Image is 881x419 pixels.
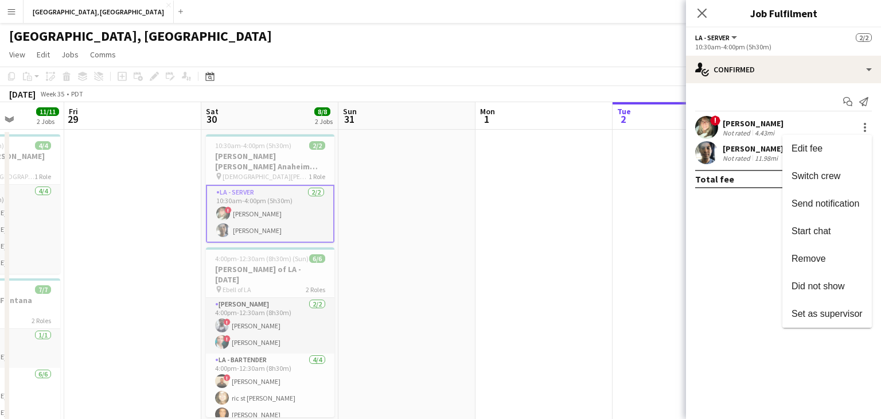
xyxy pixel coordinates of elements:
button: Switch crew [782,162,872,190]
span: Did not show [792,281,845,291]
button: Send notification [782,190,872,218]
span: Edit fee [792,143,822,153]
button: Remove [782,245,872,273]
span: Send notification [792,199,859,208]
span: Remove [792,254,826,263]
button: Start chat [782,218,872,245]
button: Did not show [782,273,872,300]
span: Switch crew [792,171,840,181]
button: Edit fee [782,135,872,162]
span: Start chat [792,226,831,236]
span: Set as supervisor [792,309,863,319]
button: Set as supervisor [782,300,872,328]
